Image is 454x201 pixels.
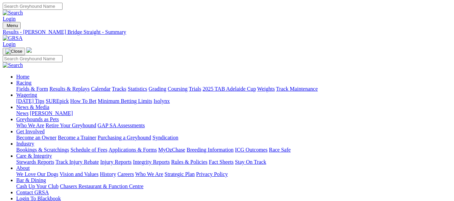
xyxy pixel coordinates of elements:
[98,98,152,104] a: Minimum Betting Limits
[133,159,170,165] a: Integrity Reports
[91,86,111,92] a: Calendar
[5,49,22,54] img: Close
[152,135,178,140] a: Syndication
[16,74,29,80] a: Home
[16,171,58,177] a: We Love Our Dogs
[16,135,451,141] div: Get Involved
[70,147,107,153] a: Schedule of Fees
[3,10,23,16] img: Search
[100,159,132,165] a: Injury Reports
[70,98,97,104] a: How To Bet
[149,86,166,92] a: Grading
[16,153,52,159] a: Care & Integrity
[196,171,228,177] a: Privacy Policy
[3,16,16,22] a: Login
[16,171,451,177] div: About
[16,147,451,153] div: Industry
[165,171,195,177] a: Strategic Plan
[16,86,451,92] div: Racing
[257,86,275,92] a: Weights
[16,98,44,104] a: [DATE] Tips
[16,110,28,116] a: News
[59,171,98,177] a: Vision and Values
[16,110,451,116] div: News & Media
[16,141,34,147] a: Industry
[16,183,451,189] div: Bar & Dining
[16,80,31,86] a: Racing
[16,159,451,165] div: Care & Integrity
[209,159,234,165] a: Fact Sheets
[16,92,37,98] a: Wagering
[7,23,18,28] span: Menu
[3,29,451,35] a: Results - [PERSON_NAME] Bridge Straight - Summary
[187,147,234,153] a: Breeding Information
[189,86,201,92] a: Trials
[135,171,163,177] a: Who We Are
[3,48,25,55] button: Toggle navigation
[16,165,30,171] a: About
[46,98,69,104] a: SUREpick
[98,122,145,128] a: GAP SA Assessments
[98,135,151,140] a: Purchasing a Greyhound
[16,104,49,110] a: News & Media
[16,159,54,165] a: Stewards Reports
[46,122,96,128] a: Retire Your Greyhound
[112,86,126,92] a: Tracks
[60,183,143,189] a: Chasers Restaurant & Function Centre
[3,62,23,68] img: Search
[3,22,21,29] button: Toggle navigation
[16,135,56,140] a: Become an Owner
[153,98,170,104] a: Isolynx
[276,86,318,92] a: Track Maintenance
[128,86,147,92] a: Statistics
[16,129,45,134] a: Get Involved
[100,171,116,177] a: History
[16,122,44,128] a: Who We Are
[3,3,63,10] input: Search
[30,110,73,116] a: [PERSON_NAME]
[16,189,49,195] a: Contact GRSA
[55,159,99,165] a: Track Injury Rebate
[109,147,157,153] a: Applications & Forms
[117,171,134,177] a: Careers
[202,86,256,92] a: 2025 TAB Adelaide Cup
[16,122,451,129] div: Greyhounds as Pets
[235,159,266,165] a: Stay On Track
[16,116,59,122] a: Greyhounds as Pets
[49,86,90,92] a: Results & Replays
[3,35,23,41] img: GRSA
[16,98,451,104] div: Wagering
[171,159,208,165] a: Rules & Policies
[3,41,16,47] a: Login
[26,47,32,53] img: logo-grsa-white.png
[235,147,267,153] a: ICG Outcomes
[16,86,48,92] a: Fields & Form
[158,147,185,153] a: MyOzChase
[269,147,290,153] a: Race Safe
[16,147,69,153] a: Bookings & Scratchings
[16,177,46,183] a: Bar & Dining
[3,55,63,62] input: Search
[58,135,96,140] a: Become a Trainer
[16,183,58,189] a: Cash Up Your Club
[168,86,188,92] a: Coursing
